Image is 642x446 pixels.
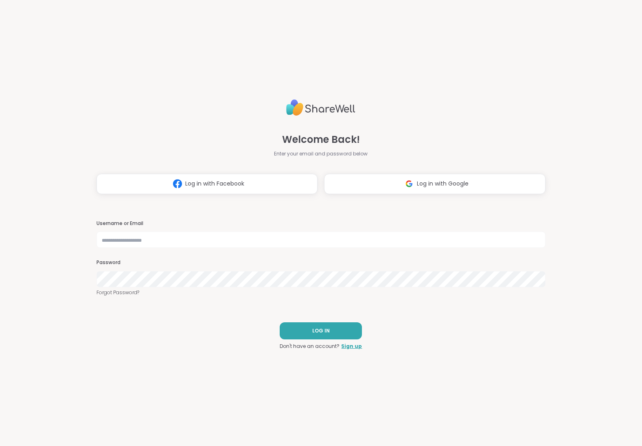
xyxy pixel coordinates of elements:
img: ShareWell Logomark [401,176,417,191]
span: Enter your email and password below [274,150,368,157]
span: Don't have an account? [280,343,340,350]
span: LOG IN [312,327,330,334]
button: Log in with Google [324,174,546,194]
span: Welcome Back! [282,132,360,147]
button: LOG IN [280,322,362,339]
a: Sign up [341,343,362,350]
span: Log in with Google [417,179,469,188]
button: Log in with Facebook [96,174,318,194]
span: Log in with Facebook [185,179,244,188]
h3: Username or Email [96,220,546,227]
a: Forgot Password? [96,289,546,296]
img: ShareWell Logo [286,96,355,119]
img: ShareWell Logomark [170,176,185,191]
h3: Password [96,259,546,266]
